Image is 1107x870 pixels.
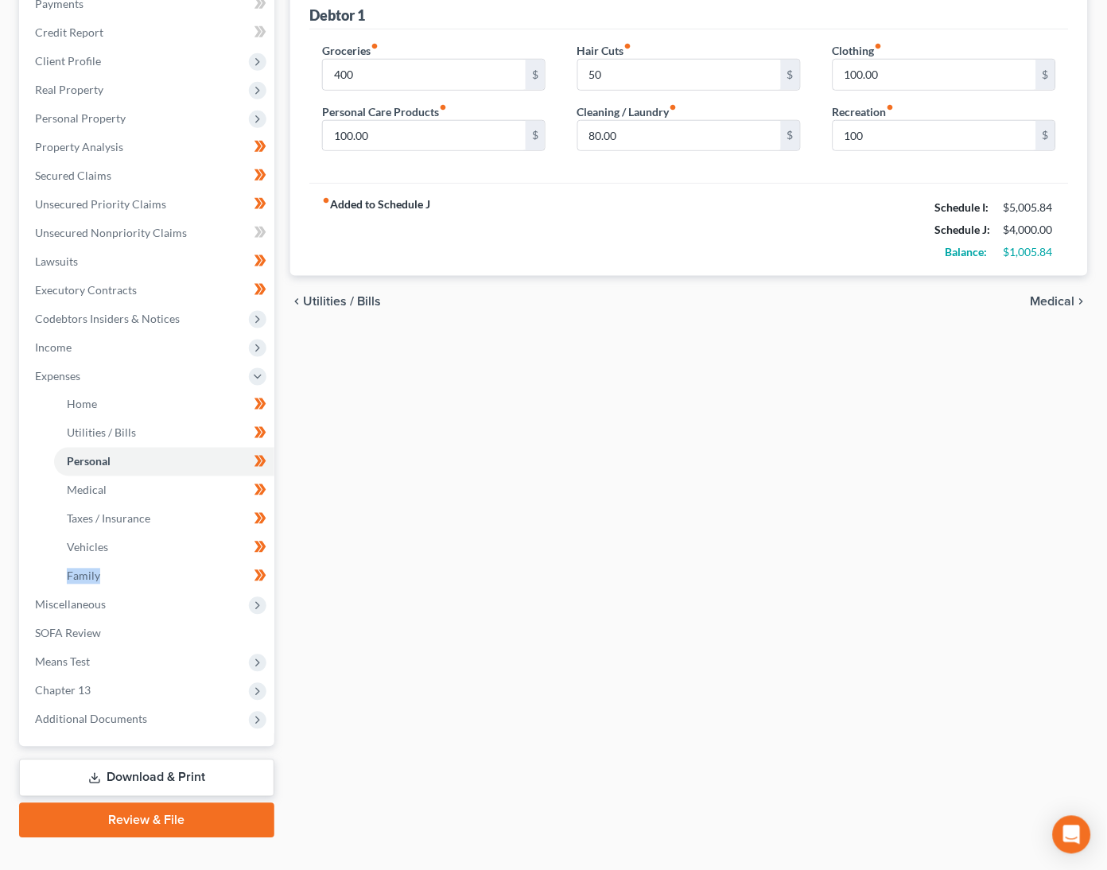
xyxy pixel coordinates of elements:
[35,283,137,297] span: Executory Contracts
[323,60,526,90] input: --
[322,42,379,59] label: Groceries
[322,196,330,204] i: fiber_manual_record
[35,369,80,383] span: Expenses
[1004,222,1056,238] div: $4,000.00
[22,276,274,305] a: Executory Contracts
[54,390,274,419] a: Home
[1036,60,1055,90] div: $
[624,42,632,50] i: fiber_manual_record
[35,254,78,268] span: Lawsuits
[67,512,150,526] span: Taxes / Insurance
[35,140,123,153] span: Property Analysis
[35,598,106,612] span: Miscellaneous
[1036,121,1055,151] div: $
[35,25,103,39] span: Credit Report
[670,103,678,111] i: fiber_manual_record
[35,169,111,182] span: Secured Claims
[19,803,274,838] a: Review & File
[935,200,989,214] strong: Schedule I:
[22,247,274,276] a: Lawsuits
[1031,295,1075,308] span: Medical
[22,161,274,190] a: Secured Claims
[577,103,678,120] label: Cleaning / Laundry
[22,219,274,247] a: Unsecured Nonpriority Claims
[67,426,136,440] span: Utilities / Bills
[781,60,800,90] div: $
[35,684,91,697] span: Chapter 13
[371,42,379,50] i: fiber_manual_record
[67,484,107,497] span: Medical
[1031,295,1088,308] button: Medical chevron_right
[35,312,180,325] span: Codebtors Insiders & Notices
[578,60,781,90] input: --
[290,295,381,308] button: chevron_left Utilities / Bills
[35,83,103,96] span: Real Property
[578,121,781,151] input: --
[526,121,545,151] div: $
[67,569,100,583] span: Family
[309,6,365,25] div: Debtor 1
[1053,816,1091,854] div: Open Intercom Messenger
[22,190,274,219] a: Unsecured Priority Claims
[22,133,274,161] a: Property Analysis
[54,562,274,591] a: Family
[577,42,632,59] label: Hair Cuts
[322,103,447,120] label: Personal Care Products
[54,534,274,562] a: Vehicles
[1075,295,1088,308] i: chevron_right
[35,54,101,68] span: Client Profile
[1004,200,1056,216] div: $5,005.84
[67,398,97,411] span: Home
[833,60,1036,90] input: --
[19,759,274,797] a: Download & Print
[290,295,303,308] i: chevron_left
[946,245,988,258] strong: Balance:
[439,103,447,111] i: fiber_manual_record
[54,476,274,505] a: Medical
[887,103,895,111] i: fiber_manual_record
[54,505,274,534] a: Taxes / Insurance
[22,619,274,648] a: SOFA Review
[22,18,274,47] a: Credit Report
[875,42,883,50] i: fiber_manual_record
[54,448,274,476] a: Personal
[67,541,108,554] span: Vehicles
[1004,244,1056,260] div: $1,005.84
[35,111,126,125] span: Personal Property
[833,103,895,120] label: Recreation
[781,121,800,151] div: $
[35,655,90,669] span: Means Test
[35,627,101,640] span: SOFA Review
[833,121,1036,151] input: --
[322,196,430,263] strong: Added to Schedule J
[35,226,187,239] span: Unsecured Nonpriority Claims
[303,295,381,308] span: Utilities / Bills
[935,223,991,236] strong: Schedule J:
[54,419,274,448] a: Utilities / Bills
[323,121,526,151] input: --
[35,197,166,211] span: Unsecured Priority Claims
[35,340,72,354] span: Income
[833,42,883,59] label: Clothing
[526,60,545,90] div: $
[67,455,111,468] span: Personal
[35,713,147,726] span: Additional Documents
